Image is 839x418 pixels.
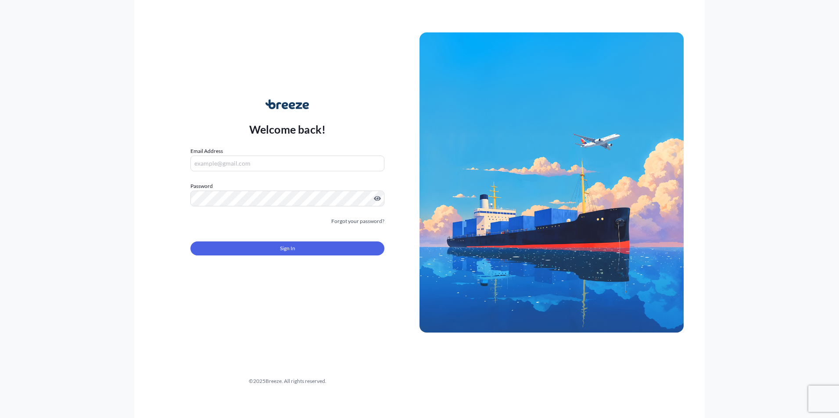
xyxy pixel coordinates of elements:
label: Email Address [190,147,223,156]
button: Show password [374,195,381,202]
a: Forgot your password? [331,217,384,226]
input: example@gmail.com [190,156,384,171]
p: Welcome back! [249,122,326,136]
span: Sign In [280,244,295,253]
button: Sign In [190,241,384,255]
label: Password [190,182,384,191]
div: © 2025 Breeze. All rights reserved. [155,377,419,386]
img: Ship illustration [419,32,684,332]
